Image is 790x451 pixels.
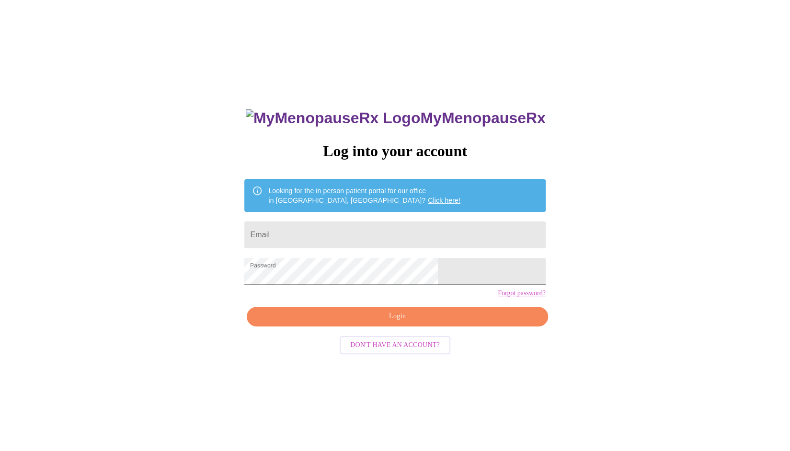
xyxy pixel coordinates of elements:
[244,142,545,160] h3: Log into your account
[247,307,548,326] button: Login
[428,197,460,204] a: Click here!
[340,336,450,355] button: Don't have an account?
[337,340,453,348] a: Don't have an account?
[498,289,546,297] a: Forgot password?
[246,109,546,127] h3: MyMenopauseRx
[268,182,460,209] div: Looking for the in person patient portal for our office in [GEOGRAPHIC_DATA], [GEOGRAPHIC_DATA]?
[246,109,420,127] img: MyMenopauseRx Logo
[258,311,537,323] span: Login
[350,339,440,351] span: Don't have an account?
